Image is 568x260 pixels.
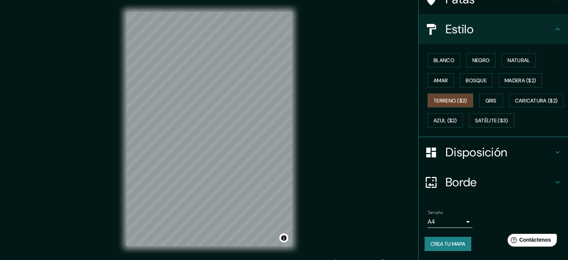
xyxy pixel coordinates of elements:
iframe: Lanzador de widgets de ayuda [502,231,560,252]
button: Caricatura ($2) [509,94,564,108]
font: Satélite ($3) [475,117,508,124]
font: Natural [508,57,530,64]
button: Activar o desactivar atribución [279,233,288,242]
div: A4 [428,216,472,228]
font: Crea tu mapa [431,241,465,247]
font: Estilo [446,21,474,37]
font: Blanco [434,57,454,64]
font: Madera ($2) [505,77,536,84]
button: Azul ($2) [428,113,463,128]
button: Negro [466,53,496,67]
button: Blanco [428,53,460,67]
font: Borde [446,174,477,190]
button: Madera ($2) [499,73,542,88]
button: Natural [502,53,536,67]
font: A4 [428,218,435,226]
font: Disposición [446,144,507,160]
font: Bosque [466,77,487,84]
button: Terreno ($2) [428,94,473,108]
font: Gris [485,97,497,104]
button: Bosque [460,73,493,88]
button: Crea tu mapa [425,237,471,251]
button: Satélite ($3) [469,113,514,128]
font: Tamaño [428,209,443,215]
div: Disposición [419,137,568,167]
div: Estilo [419,14,568,44]
button: Gris [479,94,503,108]
font: Amar [434,77,448,84]
font: Azul ($2) [434,117,457,124]
font: Caricatura ($2) [515,97,558,104]
button: Amar [428,73,454,88]
canvas: Mapa [127,12,292,246]
font: Negro [472,57,490,64]
div: Borde [419,167,568,197]
font: Terreno ($2) [434,97,467,104]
